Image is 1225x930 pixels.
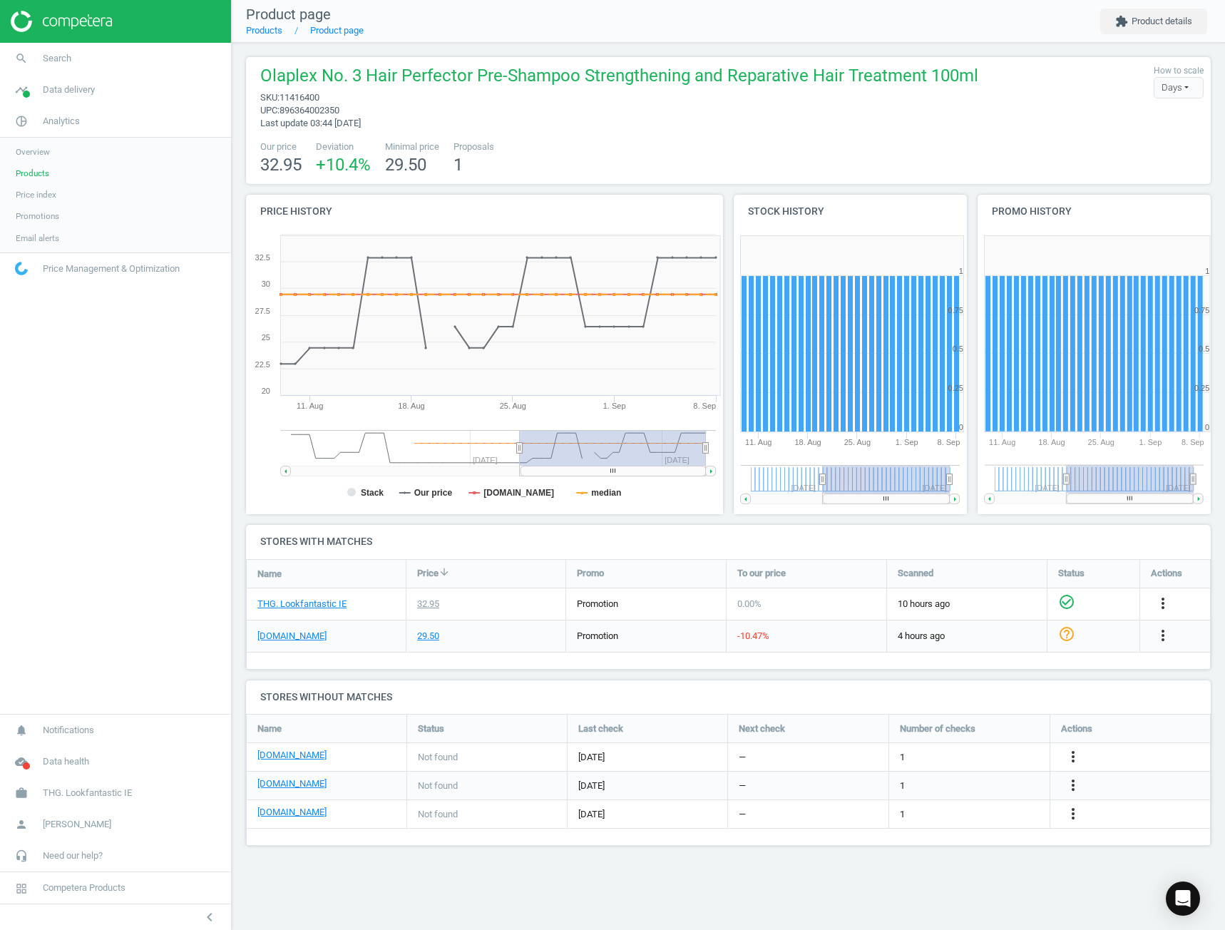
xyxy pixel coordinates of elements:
[414,488,453,498] tspan: Our price
[43,83,95,96] span: Data delivery
[260,155,302,175] span: 32.95
[1206,267,1210,275] text: 1
[948,306,963,315] text: 0.75
[577,630,618,641] span: promotion
[246,680,1211,714] h4: Stores without matches
[280,105,339,116] span: 896364002350
[417,567,439,580] span: Price
[737,630,769,641] span: -10.47 %
[398,402,424,410] tspan: 18. Aug
[316,155,371,175] span: +10.4 %
[8,780,35,807] i: work
[257,722,282,735] span: Name
[938,438,960,446] tspan: 8. Sep
[896,438,918,446] tspan: 1. Sep
[43,787,132,799] span: THG. Lookfantastic IE
[201,909,218,926] i: chevron_left
[417,598,439,610] div: 32.95
[16,189,56,200] span: Price index
[453,140,494,153] span: Proposals
[246,6,331,23] span: Product page
[1065,805,1082,822] i: more_vert
[418,808,458,821] span: Not found
[900,751,905,764] span: 1
[257,777,327,790] a: [DOMAIN_NAME]
[898,567,933,580] span: Scanned
[192,908,227,926] button: chevron_left
[262,333,270,342] text: 25
[1182,438,1204,446] tspan: 8. Sep
[418,751,458,764] span: Not found
[43,115,80,128] span: Analytics
[255,252,270,261] text: 32.5
[1154,627,1172,645] button: more_vert
[900,808,905,821] span: 1
[16,146,50,158] span: Overview
[418,780,458,792] span: Not found
[1058,567,1085,580] span: Status
[1139,438,1162,446] tspan: 1. Sep
[948,384,963,392] text: 0.25
[8,108,35,135] i: pie_chart_outlined
[959,267,963,275] text: 1
[1154,77,1204,98] div: Days
[1115,15,1128,28] i: extension
[255,359,270,368] text: 22.5
[1194,384,1209,392] text: 0.25
[16,232,59,244] span: Email alerts
[11,11,112,32] img: ajHJNr6hYgQAAAAASUVORK5CYII=
[591,488,621,498] tspan: median
[316,140,371,153] span: Deviation
[260,140,302,153] span: Our price
[1088,438,1114,446] tspan: 25. Aug
[257,806,327,819] a: [DOMAIN_NAME]
[8,748,35,775] i: cloud_done
[1038,438,1065,446] tspan: 18. Aug
[578,780,717,792] span: [DATE]
[260,64,978,91] span: Olaplex No. 3 Hair Perfector Pre-Shampoo Strengthening and Reparative Hair Treatment 100ml
[43,849,103,862] span: Need our help?
[794,438,821,446] tspan: 18. Aug
[844,438,871,446] tspan: 25. Aug
[257,567,282,580] span: Name
[1065,777,1082,795] button: more_vert
[900,722,975,735] span: Number of checks
[739,722,785,735] span: Next check
[1100,9,1207,34] button: extensionProduct details
[483,488,554,498] tspan: [DOMAIN_NAME]
[43,262,180,275] span: Price Management & Optimization
[739,751,746,764] span: —
[1061,722,1092,735] span: Actions
[246,25,282,36] a: Products
[260,105,280,116] span: upc :
[257,598,347,610] a: THG. Lookfantastic IE
[900,780,905,792] span: 1
[8,811,35,838] i: person
[1151,567,1182,580] span: Actions
[959,423,963,431] text: 0
[578,722,623,735] span: Last check
[953,344,963,353] text: 0.5
[260,92,280,103] span: sku :
[246,525,1211,558] h4: Stores with matches
[262,280,270,288] text: 30
[262,387,270,395] text: 20
[16,210,59,222] span: Promotions
[385,155,426,175] span: 29.50
[43,882,125,894] span: Competera Products
[8,842,35,869] i: headset_mic
[1166,882,1200,916] div: Open Intercom Messenger
[310,25,364,36] a: Product page
[737,567,786,580] span: To our price
[43,52,71,65] span: Search
[1058,625,1075,643] i: help_outline
[1154,595,1172,613] button: more_vert
[578,751,717,764] span: [DATE]
[1065,748,1082,767] button: more_vert
[745,438,772,446] tspan: 11. Aug
[280,92,319,103] span: 11416400
[257,630,327,643] a: [DOMAIN_NAME]
[439,566,450,578] i: arrow_downward
[578,808,717,821] span: [DATE]
[8,76,35,103] i: timeline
